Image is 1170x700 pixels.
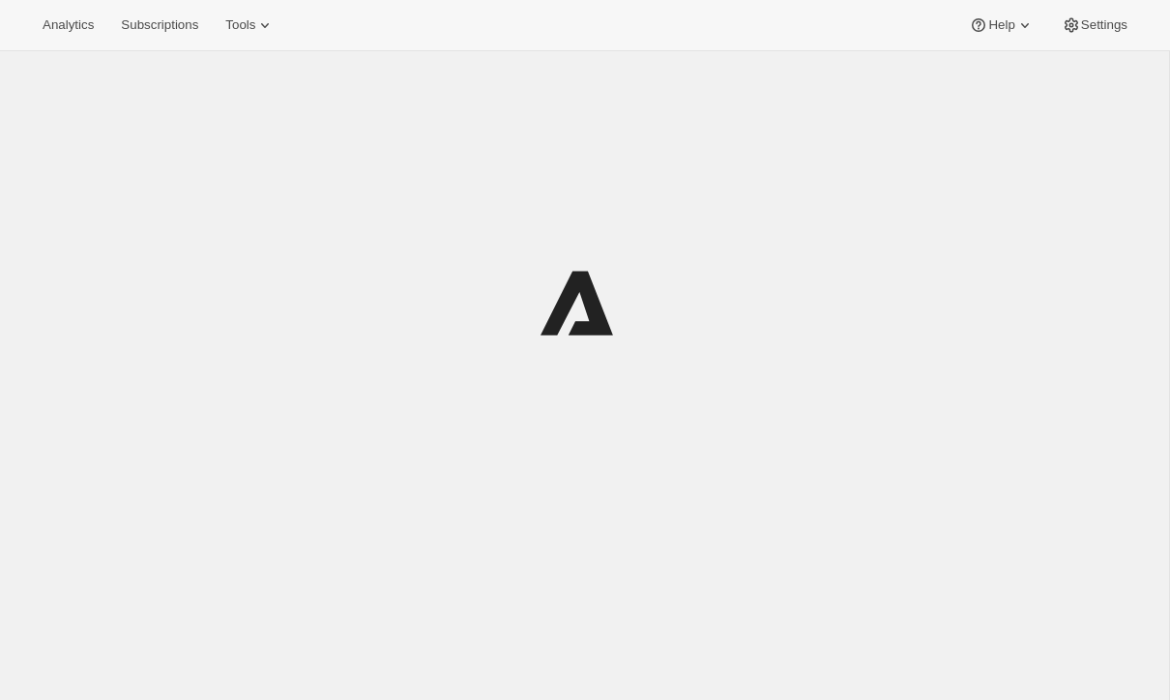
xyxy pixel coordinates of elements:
button: Tools [214,12,286,39]
span: Settings [1081,17,1127,33]
span: Subscriptions [121,17,198,33]
span: Analytics [43,17,94,33]
button: Analytics [31,12,105,39]
button: Subscriptions [109,12,210,39]
button: Help [957,12,1045,39]
span: Tools [225,17,255,33]
span: Help [988,17,1014,33]
button: Settings [1050,12,1139,39]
